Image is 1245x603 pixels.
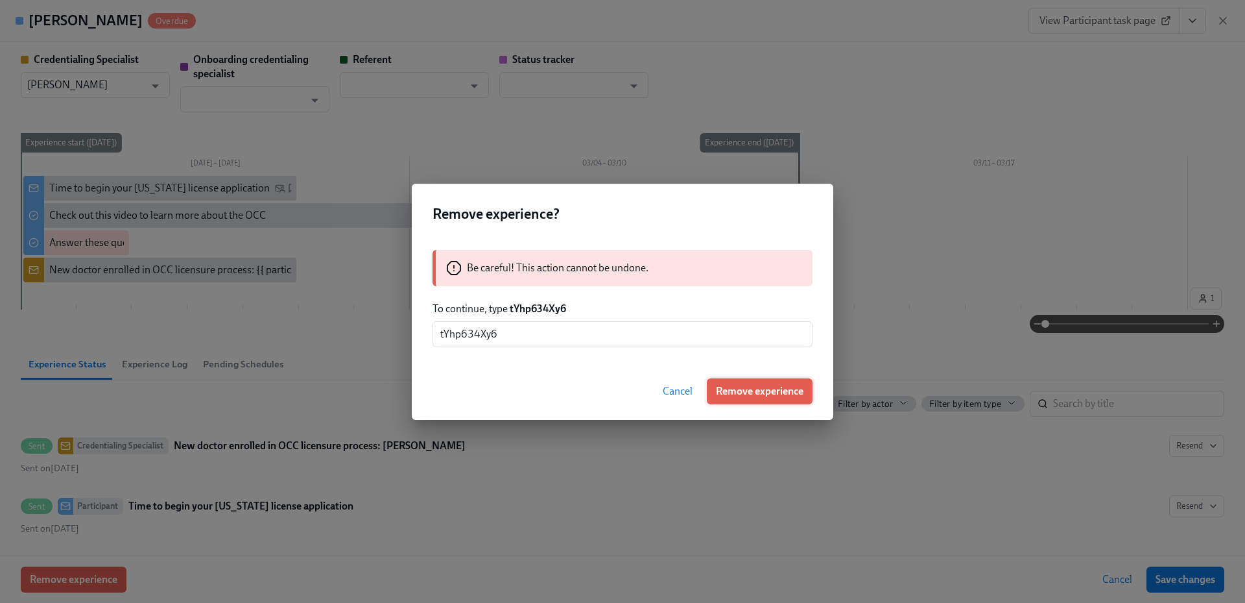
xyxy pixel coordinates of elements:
[433,302,812,316] p: To continue, type
[716,385,803,398] span: Remove experience
[654,378,702,404] button: Cancel
[467,261,648,275] p: Be careful! This action cannot be undone.
[433,204,812,224] h2: Remove experience?
[510,302,566,315] strong: tYhp634Xy6
[663,385,693,398] span: Cancel
[707,378,812,404] button: Remove experience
